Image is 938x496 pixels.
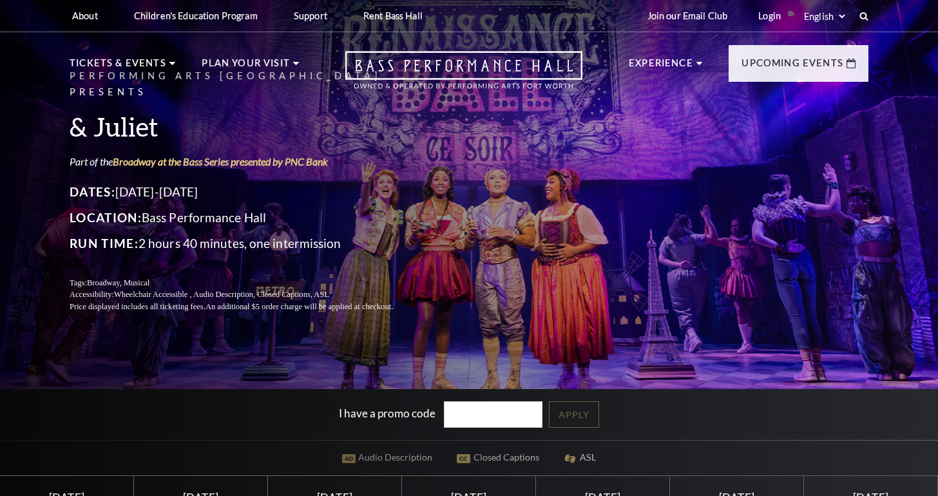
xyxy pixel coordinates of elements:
p: Tickets & Events [70,55,166,79]
p: Part of the [70,155,424,169]
p: Upcoming Events [742,55,843,79]
p: Price displayed includes all ticketing fees. [70,301,424,313]
p: Children's Education Program [134,10,258,21]
p: Plan Your Visit [202,55,290,79]
span: Dates: [70,184,115,199]
p: Experience [629,55,693,79]
span: An additional $5 order charge will be applied at checkout. [206,302,393,311]
p: [DATE]-[DATE] [70,182,424,202]
span: Run Time: [70,236,139,251]
p: Rent Bass Hall [363,10,423,21]
p: About [72,10,98,21]
p: Tags: [70,277,424,289]
a: Broadway at the Bass Series presented by PNC Bank [113,155,328,167]
p: Accessibility: [70,289,424,301]
span: Broadway, Musical [87,278,149,287]
p: Support [294,10,327,21]
span: Wheelchair Accessible , Audio Description, Closed Captions, ASL [114,290,329,299]
label: I have a promo code [339,406,436,420]
select: Select: [801,10,847,23]
span: Location: [70,210,142,225]
p: 2 hours 40 minutes, one intermission [70,233,424,254]
p: Bass Performance Hall [70,207,424,228]
h3: & Juliet [70,110,424,143]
